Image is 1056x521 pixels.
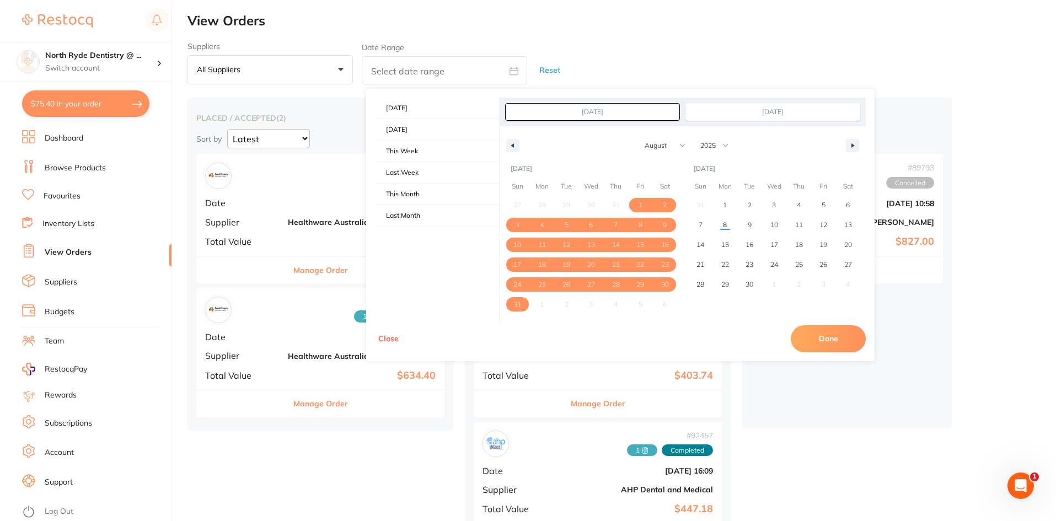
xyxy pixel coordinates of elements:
span: Fri [628,178,653,195]
span: 9 [663,215,667,235]
span: 3 [516,215,519,235]
button: 29 [713,275,738,294]
input: Select date range [362,56,527,84]
span: Date [205,198,279,208]
button: 21 [603,255,628,275]
span: Supplier [205,351,279,361]
div: [DATE] [505,159,677,178]
button: 22 [713,255,738,275]
span: RestocqPay [45,364,87,375]
span: Tue [737,178,762,195]
span: 22 [721,255,729,275]
button: 3 [505,215,530,235]
h2: placed / accepted ( 2 ) [196,113,444,123]
span: 18 [795,235,803,255]
button: 9 [652,215,677,235]
button: 4 [530,215,555,235]
span: 30 [746,275,753,294]
button: 14 [688,235,713,255]
label: Suppliers [187,42,353,51]
button: 27 [835,255,860,275]
img: Restocq Logo [22,14,93,28]
span: Supplier [205,217,279,227]
span: Thu [603,178,628,195]
span: 10 [770,215,778,235]
button: 7 [688,215,713,235]
button: 2 [652,195,677,215]
div: Healthware Australia Ridley#92996AcceptedDate[DATE] 13:09SupplierHealthware Australia [PERSON_NAM... [196,154,444,283]
span: Mon [530,178,555,195]
button: 5 [554,215,579,235]
span: 1 [639,195,642,215]
span: 15 [721,235,729,255]
span: 6 [589,215,593,235]
button: 30 [652,275,677,294]
button: 6 [835,195,860,215]
button: 13 [835,215,860,235]
span: Date [205,332,279,342]
button: 1 [628,195,653,215]
button: 12 [811,215,836,235]
b: [PERSON_NAME] [824,218,934,227]
a: Subscriptions [45,418,92,429]
span: 20 [844,235,852,255]
button: 25 [786,255,811,275]
button: 17 [505,255,530,275]
a: Support [45,477,73,488]
img: RestocqPay [22,363,35,375]
button: 6 [579,215,604,235]
button: 26 [811,255,836,275]
button: $75.40 in your order [22,90,149,117]
button: 7 [603,215,628,235]
span: Last Week [375,162,499,183]
button: 28 [688,275,713,294]
iframe: Intercom live chat [1007,472,1034,499]
button: 13 [579,235,604,255]
span: 18 [538,255,546,275]
span: 4 [797,195,801,215]
span: Total Value [483,370,556,380]
button: 15 [628,235,653,255]
span: 23 [661,255,669,275]
span: 16 [661,235,669,255]
a: RestocqPay [22,363,87,375]
b: $634.40 [288,370,436,382]
span: 24 [513,275,521,294]
button: 19 [554,255,579,275]
span: 14 [612,235,620,255]
button: Log Out [22,503,168,521]
button: [DATE] [375,98,499,119]
span: 26 [562,275,570,294]
button: 22 [628,255,653,275]
b: [DATE] 16:09 [288,332,436,341]
span: Supplier [483,351,556,361]
span: Sun [505,178,530,195]
span: 7 [699,215,703,235]
span: 24 [770,255,778,275]
span: 8 [723,215,727,235]
a: View Orders [45,247,92,258]
span: 23 [746,255,753,275]
span: Thu [786,178,811,195]
span: 20 [587,255,595,275]
span: 19 [819,235,827,255]
img: Healthware Australia Ridley [208,299,229,320]
button: 20 [579,255,604,275]
span: 14 [696,235,704,255]
span: 13 [587,235,595,255]
b: $447.18 [565,503,713,515]
span: Date [483,466,556,476]
span: 2 [663,195,667,215]
span: Received [354,310,384,323]
button: 26 [554,275,579,294]
span: 8 [639,215,642,235]
button: 31 [505,294,530,314]
span: 5 [822,195,825,215]
div: Healthware Australia Ridley#924561 AcceptedDate[DATE] 16:09SupplierHealthware Australia [PERSON_N... [196,288,444,417]
a: Favourites [44,191,81,202]
span: 30 [661,275,669,294]
p: Switch account [45,63,157,74]
a: Inventory Lists [42,218,94,229]
button: 24 [762,255,787,275]
span: 1 [1030,472,1039,481]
